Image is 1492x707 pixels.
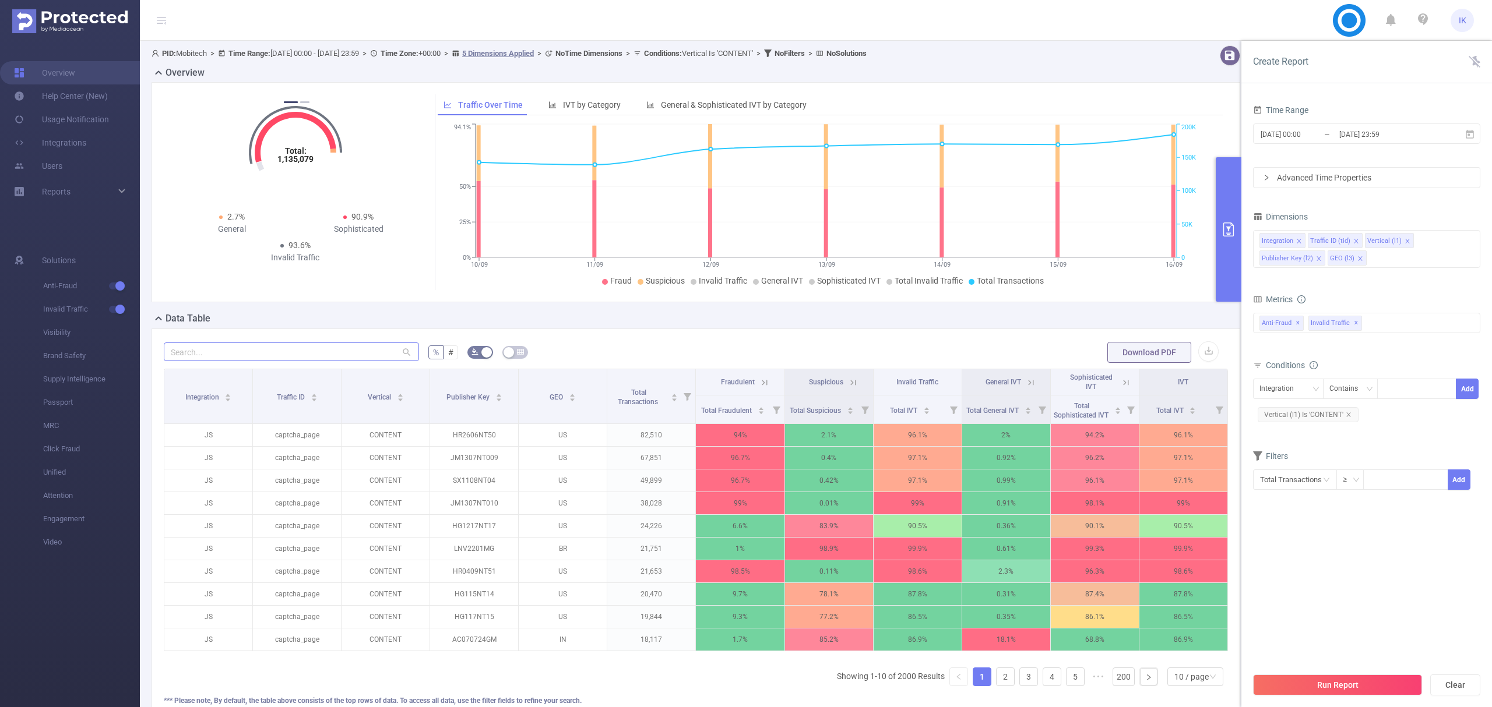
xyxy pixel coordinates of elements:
p: 99% [696,492,784,514]
span: Anti-Fraud [43,274,140,298]
li: 4 [1043,667,1061,686]
p: US [519,515,607,537]
span: Anti-Fraud [1259,316,1304,331]
i: icon: bar-chart [548,101,557,109]
i: icon: caret-down [397,397,403,400]
span: Total Transactions [977,276,1044,285]
i: icon: caret-down [225,397,231,400]
p: 96.2% [1051,447,1139,469]
i: Filter menu [768,395,784,423]
span: Fraud [610,276,632,285]
i: Filter menu [857,395,873,423]
span: Passport [43,391,140,414]
i: icon: caret-up [758,405,764,409]
p: captcha_page [253,538,341,560]
div: Sort [397,392,404,399]
i: icon: info-circle [1297,295,1305,303]
tspan: 94.1% [454,124,471,132]
p: 0.91% [962,492,1050,514]
i: icon: left [955,673,962,680]
span: Total IVT [1156,406,1185,415]
button: 1 [284,101,298,103]
i: Filter menu [679,369,695,423]
p: US [519,447,607,469]
p: 99% [1139,492,1227,514]
i: Filter menu [945,395,962,423]
span: % [433,348,439,357]
span: Total Fraudulent [701,406,754,415]
p: US [519,469,607,492]
p: 96.1% [1051,469,1139,492]
p: 96.3% [1051,560,1139,582]
p: 82,510 [607,424,695,446]
div: Sort [311,392,318,399]
p: HR0409NT51 [430,560,518,582]
span: Suspicious [809,378,843,386]
li: 3 [1019,667,1038,686]
i: icon: caret-up [1190,405,1196,409]
div: Sophisticated [295,223,423,235]
span: Metrics [1253,295,1293,304]
i: icon: caret-down [569,397,576,400]
p: CONTENT [342,424,430,446]
p: 98.1% [1051,492,1139,514]
span: Total Suspicious [790,406,843,415]
span: Video [43,531,140,554]
i: icon: caret-up [847,405,853,409]
i: icon: down [1312,386,1319,394]
p: 0.4% [785,447,873,469]
span: Create Report [1253,56,1308,67]
p: JS [164,492,252,514]
p: JS [164,560,252,582]
p: 21,751 [607,538,695,560]
p: 0.42% [785,469,873,492]
span: Visibility [43,321,140,344]
span: > [359,49,370,58]
span: Invalid Traffic [699,276,747,285]
p: US [519,424,607,446]
span: IVT by Category [563,100,621,109]
tspan: 100K [1181,188,1196,195]
p: HG115NT14 [430,583,518,605]
li: Next Page [1139,667,1158,686]
span: GEO [550,393,565,401]
div: icon: rightAdvanced Time Properties [1254,168,1480,188]
p: CONTENT [342,469,430,492]
p: captcha_page [253,583,341,605]
p: 0.11% [785,560,873,582]
tspan: 150K [1181,154,1196,161]
tspan: 1,135,079 [277,154,314,164]
span: Traffic ID [277,393,307,401]
a: Integrations [14,131,86,154]
div: Vertical (l1) [1367,234,1402,249]
p: 24,226 [607,515,695,537]
div: Sort [495,392,502,399]
li: Vertical (l1) [1365,233,1414,248]
span: 2.7% [227,212,245,221]
a: 4 [1043,668,1061,685]
span: > [622,49,634,58]
i: icon: close [1353,238,1359,245]
div: ≥ [1343,470,1355,489]
tspan: 14/09 [934,261,951,268]
li: 1 [973,667,991,686]
span: Total General IVT [966,406,1021,415]
b: No Time Dimensions [555,49,622,58]
p: 97.1% [1139,469,1227,492]
button: Add [1456,379,1479,399]
tspan: 15/09 [1049,261,1066,268]
a: Users [14,154,62,178]
i: icon: caret-up [1114,405,1121,409]
tspan: 11/09 [586,261,603,268]
tspan: 50K [1181,221,1192,228]
p: 97.1% [1139,447,1227,469]
p: captcha_page [253,447,341,469]
li: Traffic ID (tid) [1308,233,1363,248]
p: CONTENT [342,538,430,560]
div: Contains [1329,379,1366,398]
span: > [207,49,218,58]
span: > [441,49,452,58]
a: Overview [14,61,75,84]
i: icon: caret-up [397,392,403,395]
b: Time Range: [228,49,270,58]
